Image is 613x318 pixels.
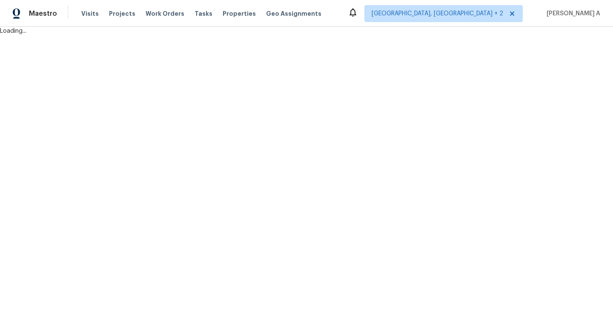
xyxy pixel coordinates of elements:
[543,9,600,18] span: [PERSON_NAME] A
[146,9,184,18] span: Work Orders
[266,9,321,18] span: Geo Assignments
[223,9,256,18] span: Properties
[81,9,99,18] span: Visits
[195,11,212,17] span: Tasks
[29,9,57,18] span: Maestro
[109,9,135,18] span: Projects
[372,9,503,18] span: [GEOGRAPHIC_DATA], [GEOGRAPHIC_DATA] + 2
